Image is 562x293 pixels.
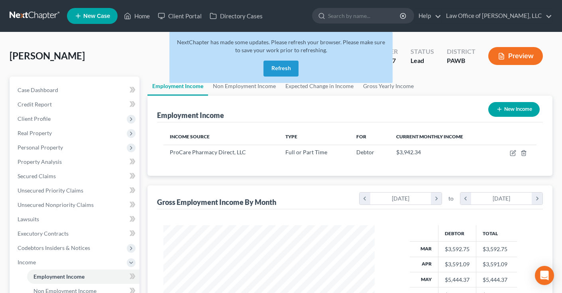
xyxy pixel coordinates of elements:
[476,257,517,272] td: $3,591.09
[471,193,532,205] div: [DATE]
[83,13,110,19] span: New Case
[18,244,90,251] span: Codebtors Insiders & Notices
[476,272,517,287] td: $5,444.37
[476,225,517,241] th: Total
[448,195,454,203] span: to
[18,158,62,165] span: Property Analysis
[154,9,206,23] a: Client Portal
[157,110,224,120] div: Employment Income
[438,225,476,241] th: Debtor
[356,149,374,155] span: Debtor
[411,47,434,56] div: Status
[285,149,327,155] span: Full or Part Time
[18,173,56,179] span: Secured Claims
[532,193,542,205] i: chevron_right
[410,242,438,257] th: Mar
[447,56,476,65] div: PAWB
[18,144,63,151] span: Personal Property
[11,169,140,183] a: Secured Claims
[11,83,140,97] a: Case Dashboard
[410,257,438,272] th: Apr
[11,226,140,241] a: Executory Contracts
[18,115,51,122] span: Client Profile
[11,97,140,112] a: Credit Report
[170,134,210,140] span: Income Source
[285,134,297,140] span: Type
[10,50,85,61] span: [PERSON_NAME]
[33,273,84,280] span: Employment Income
[360,193,370,205] i: chevron_left
[476,242,517,257] td: $3,592.75
[488,47,543,65] button: Preview
[11,183,140,198] a: Unsecured Priority Claims
[431,193,442,205] i: chevron_right
[18,101,52,108] span: Credit Report
[396,149,421,155] span: $3,942.34
[535,266,554,285] div: Open Intercom Messenger
[18,259,36,265] span: Income
[27,269,140,284] a: Employment Income
[18,201,94,208] span: Unsecured Nonpriority Claims
[11,198,140,212] a: Unsecured Nonpriority Claims
[460,193,471,205] i: chevron_left
[11,155,140,169] a: Property Analysis
[370,193,431,205] div: [DATE]
[206,9,267,23] a: Directory Cases
[18,130,52,136] span: Real Property
[120,9,154,23] a: Home
[18,187,83,194] span: Unsecured Priority Claims
[410,272,438,287] th: May
[157,197,276,207] div: Gross Employment Income By Month
[147,77,208,96] a: Employment Income
[18,230,69,237] span: Executory Contracts
[488,102,540,117] button: New Income
[328,8,401,23] input: Search by name...
[445,245,470,253] div: $3,592.75
[445,260,470,268] div: $3,591.09
[11,212,140,226] a: Lawsuits
[411,56,434,65] div: Lead
[442,9,552,23] a: Law Office of [PERSON_NAME], LLC
[177,39,385,53] span: NextChapter has made some updates. Please refresh your browser. Please make sure to save your wor...
[18,87,58,93] span: Case Dashboard
[263,61,299,77] button: Refresh
[392,57,396,64] span: 7
[445,276,470,284] div: $5,444.37
[18,216,39,222] span: Lawsuits
[356,134,366,140] span: For
[447,47,476,56] div: District
[415,9,441,23] a: Help
[170,149,246,155] span: ProCare Pharmacy Direct, LLC
[396,134,463,140] span: Current Monthly Income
